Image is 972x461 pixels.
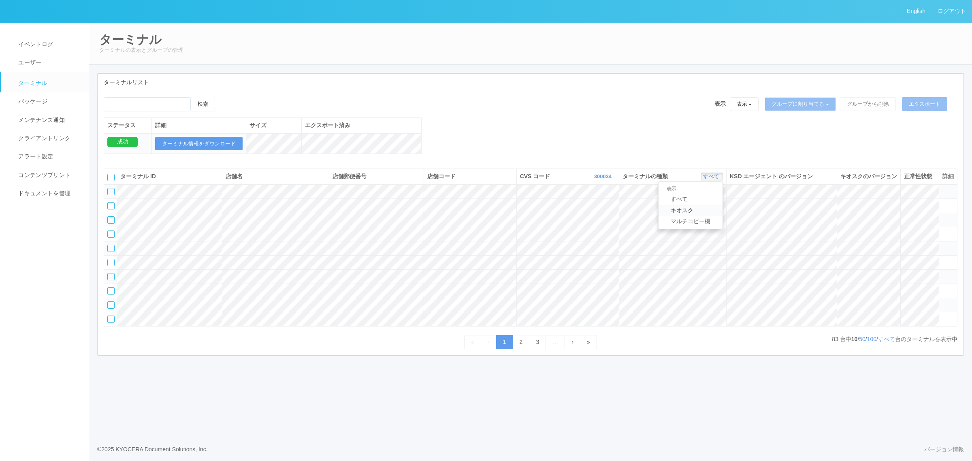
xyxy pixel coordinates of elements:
[851,336,858,342] span: 10
[1,53,96,72] a: ユーザー
[580,335,597,349] a: Last
[16,98,47,105] span: パッケージ
[859,336,865,342] a: 50
[1,111,96,129] a: メンテナンス通知
[840,97,896,111] button: グループから削除
[427,173,456,179] span: 店舗コード
[191,97,215,111] button: 検索
[249,121,298,130] div: サイズ
[16,41,53,47] span: イベントログ
[730,173,813,179] span: KSD エージェント のバージョン
[658,181,723,230] ul: すべて
[667,218,710,224] span: マルチコピー機
[99,46,962,54] p: ターミナルの表示とグループの管理
[878,336,895,342] a: すべて
[730,97,759,111] button: 表示
[16,172,70,178] span: コンテンツプリント
[832,335,957,344] p: 台中 / / / 台のターミナルを表示中
[16,80,47,86] span: ターミナル
[333,173,367,179] span: 店舗郵便番号
[107,121,148,130] div: ステータス
[902,97,947,111] button: エクスポート
[226,173,243,179] span: 店舗名
[1,166,96,184] a: コンテンツプリント
[942,172,954,181] div: 詳細
[16,135,70,141] span: クライアントリンク
[832,336,840,342] span: 83
[1,92,96,111] a: パッケージ
[520,172,552,181] span: CVS コード
[1,147,96,166] a: アラート設定
[155,121,243,130] div: 詳細
[565,335,580,349] a: Next
[571,339,573,345] span: Next
[529,335,546,349] a: 3
[120,172,219,181] div: ターミナル ID
[701,173,723,181] button: すべて
[155,137,243,151] button: ターミナル情報をダウンロード
[16,153,53,160] span: アラート設定
[867,336,876,342] a: 100
[659,184,723,194] li: 表示
[924,445,964,454] a: バージョン情報
[1,35,96,53] a: イベントログ
[904,173,932,179] span: 正常性状態
[305,121,418,130] div: エクスポート済み
[594,173,614,179] a: 300034
[16,59,41,66] span: ユーザー
[1,72,96,92] a: ターミナル
[622,172,670,181] span: ターミナルの種類
[1,129,96,147] a: クライアントリンク
[513,335,530,349] a: 2
[765,97,836,111] button: グループに割り当てる
[99,33,962,46] h2: ターミナル
[16,117,65,123] span: メンテナンス通知
[587,339,590,345] span: Last
[667,196,688,202] span: すべて
[667,207,693,213] span: キオスク
[16,190,70,196] span: ドキュメントを管理
[703,173,721,179] a: すべて
[97,446,208,452] span: © 2025 KYOCERA Document Solutions, Inc.
[714,100,726,108] span: 表示
[496,335,513,349] a: 1
[592,173,616,181] button: 300034
[840,173,897,179] span: キオスクのバージョン
[98,74,963,91] div: ターミナルリスト
[107,137,138,147] div: 成功
[1,184,96,203] a: ドキュメントを管理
